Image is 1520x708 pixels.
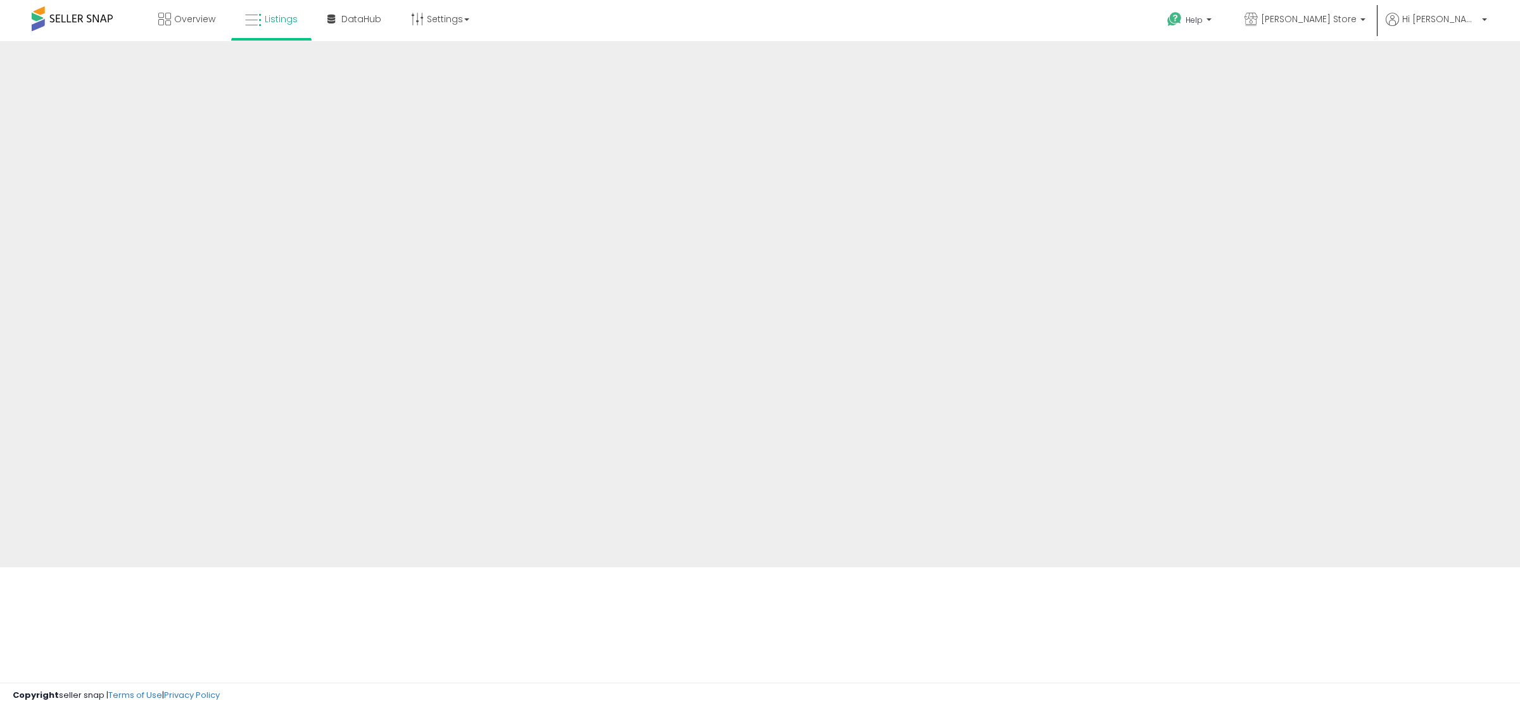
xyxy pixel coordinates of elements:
[265,13,298,25] span: Listings
[341,13,381,25] span: DataHub
[1402,13,1478,25] span: Hi [PERSON_NAME]
[1186,15,1203,25] span: Help
[1386,13,1487,41] a: Hi [PERSON_NAME]
[174,13,215,25] span: Overview
[1261,13,1357,25] span: [PERSON_NAME] Store
[1167,11,1182,27] i: Get Help
[1157,2,1224,41] a: Help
